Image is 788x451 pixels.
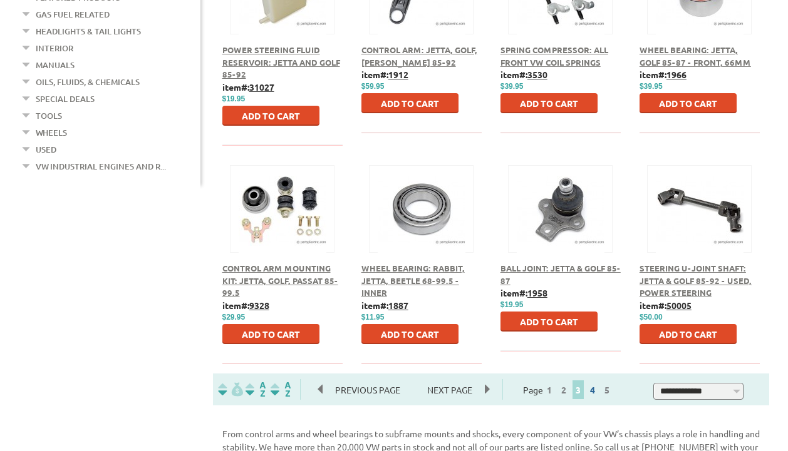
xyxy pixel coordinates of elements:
[666,69,687,80] u: 1966
[381,98,439,109] span: Add to Cart
[36,91,95,107] a: Special Deals
[268,382,293,397] img: Sort by Sales Rank
[222,106,319,126] button: Add to Cart
[361,69,408,80] b: item#:
[388,300,408,311] u: 1887
[640,263,752,298] a: Steering U-Joint Shaft: Jetta & Golf 85-92 - Used, Power Steering
[520,98,578,109] span: Add to Cart
[36,57,75,73] a: Manuals
[36,23,141,39] a: Headlights & Tail Lights
[500,93,598,113] button: Add to Cart
[361,82,385,91] span: $59.95
[500,312,598,332] button: Add to Cart
[361,300,408,311] b: item#:
[36,124,67,141] a: Wheels
[640,324,737,344] button: Add to Cart
[601,384,613,395] a: 5
[500,287,547,298] b: item#:
[222,44,340,79] a: Power Steering Fluid Reservoir: Jetta and Golf 85-92
[415,380,485,399] span: Next Page
[573,380,584,399] span: 3
[222,81,274,93] b: item#:
[500,82,524,91] span: $39.95
[527,287,547,298] u: 1958
[222,313,246,322] span: $29.95
[36,141,56,158] a: Used
[640,93,737,113] button: Add to Cart
[587,384,598,395] a: 4
[361,93,459,113] button: Add to Cart
[640,300,692,311] b: item#:
[659,328,717,340] span: Add to Cart
[381,328,439,340] span: Add to Cart
[361,44,477,68] a: Control Arm: Jetta, Golf, [PERSON_NAME] 85-92
[388,69,408,80] u: 1912
[502,379,634,400] div: Page
[666,300,692,311] u: 50005
[500,69,547,80] b: item#:
[222,263,338,298] a: Control Arm Mounting Kit: Jetta, Golf, Passat 85-99.5
[544,384,555,395] a: 1
[640,69,687,80] b: item#:
[361,263,465,298] a: Wheel Bearing: Rabbit, Jetta, Beetle 68-99.5 - Inner
[500,263,621,286] a: Ball Joint: Jetta & Golf 85-87
[218,382,243,397] img: filterpricelow.svg
[242,328,300,340] span: Add to Cart
[36,108,62,124] a: Tools
[640,44,751,68] a: Wheel Bearing: Jetta, Golf 85-87 - Front, 66mm
[249,81,274,93] u: 31027
[243,382,268,397] img: Sort by Headline
[659,98,717,109] span: Add to Cart
[500,44,608,68] a: Spring Compressor: All Front VW Coil Springs
[361,313,385,322] span: $11.95
[249,300,269,311] u: 9328
[36,158,166,175] a: VW Industrial Engines and R...
[222,94,246,103] span: $19.95
[318,384,415,395] a: Previous Page
[222,324,319,344] button: Add to Cart
[36,6,110,23] a: Gas Fuel Related
[520,316,578,327] span: Add to Cart
[36,74,140,90] a: Oils, Fluids, & Chemicals
[558,384,569,395] a: 2
[36,40,73,56] a: Interior
[527,69,547,80] u: 3530
[415,384,485,395] a: Next Page
[323,380,413,399] span: Previous Page
[242,110,300,121] span: Add to Cart
[500,300,524,309] span: $19.95
[640,82,663,91] span: $39.95
[361,324,459,344] button: Add to Cart
[222,300,269,311] b: item#:
[640,313,663,322] span: $50.00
